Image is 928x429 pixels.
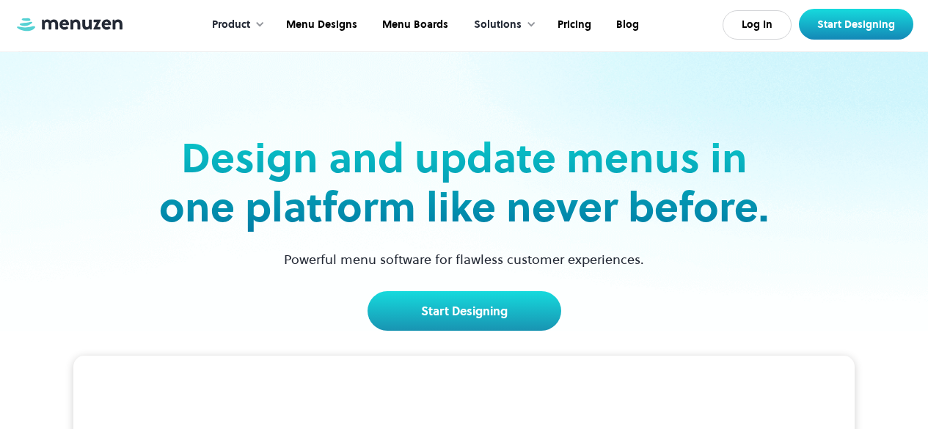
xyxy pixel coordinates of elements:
p: Powerful menu software for flawless customer experiences. [266,249,662,269]
a: Menu Designs [272,2,368,48]
a: Pricing [544,2,602,48]
a: Menu Boards [368,2,459,48]
a: Start Designing [799,9,913,40]
a: Blog [602,2,650,48]
div: Product [212,17,250,33]
h2: Design and update menus in one platform like never before. [155,133,774,232]
div: Product [197,2,272,48]
a: Start Designing [368,291,561,331]
div: Solutions [474,17,522,33]
div: Solutions [459,2,544,48]
a: Log In [723,10,792,40]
